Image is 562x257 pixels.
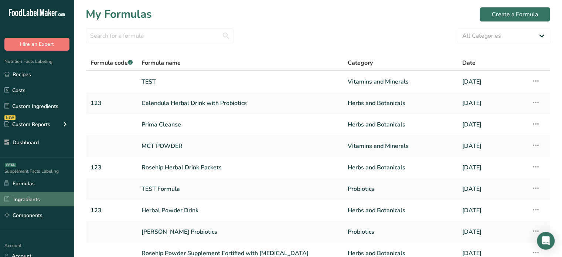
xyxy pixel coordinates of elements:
[142,58,181,67] span: Formula name
[142,181,339,197] a: TEST Formula
[4,115,16,120] div: NEW
[4,38,69,51] button: Hire an Expert
[348,160,453,175] a: Herbs and Botanicals
[348,181,453,197] a: Probiotics
[142,74,339,89] a: TEST
[480,7,550,22] button: Create a Formula
[462,117,522,132] a: [DATE]
[4,121,50,128] div: Custom Reports
[86,6,152,23] h1: My Formulas
[142,203,339,218] a: Herbal Powder Drink
[348,74,453,89] a: Vitamins and Minerals
[348,138,453,154] a: Vitamins and Minerals
[5,163,16,167] div: BETA
[142,95,339,111] a: Calendula Herbal Drink with Probiotics
[348,117,453,132] a: Herbs and Botanicals
[91,95,133,111] a: 123
[91,160,133,175] a: 123
[91,203,133,218] a: 123
[142,160,339,175] a: Rosehip Herbal Drink Packets
[348,95,453,111] a: Herbs and Botanicals
[142,224,339,240] a: [PERSON_NAME] Probiotics
[462,74,522,89] a: [DATE]
[348,58,373,67] span: Category
[462,58,476,67] span: Date
[537,232,555,250] div: Open Intercom Messenger
[462,203,522,218] a: [DATE]
[462,181,522,197] a: [DATE]
[462,95,522,111] a: [DATE]
[348,203,453,218] a: Herbs and Botanicals
[462,160,522,175] a: [DATE]
[142,138,339,154] a: MCT POWDER
[492,10,538,19] div: Create a Formula
[462,138,522,154] a: [DATE]
[86,28,234,43] input: Search for a formula
[91,59,133,67] span: Formula code
[142,117,339,132] a: Prima Cleanse
[348,224,453,240] a: Probiotics
[462,224,522,240] a: [DATE]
